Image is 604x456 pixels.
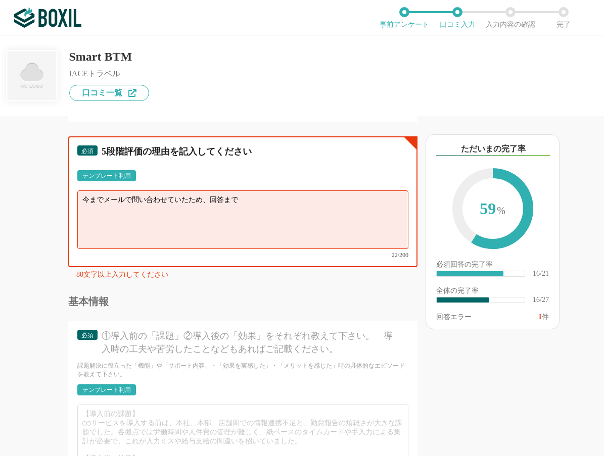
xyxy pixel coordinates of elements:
[533,296,549,303] div: 16/27
[81,147,94,155] span: 必須
[436,314,472,321] div: 回答エラー
[437,271,503,276] div: ​
[538,314,549,321] div: 件
[82,89,122,97] span: 口コミ一覧
[533,270,549,277] div: 16/21
[68,296,417,307] div: 基本情報
[81,332,94,339] span: 必須
[77,362,408,379] div: 課題解決に役立った「機能」や「サポート内容」・「効果を実感した」・「メリットを感じた」時の具体的なエピソードを教えて下さい。
[77,252,408,258] div: 22/200
[431,7,484,28] li: 口コミ入力
[484,7,537,28] li: 入力内容の確認
[537,7,590,28] li: 完了
[82,173,131,179] div: テンプレート利用
[76,271,417,282] div: 80文字以上入力してください
[82,387,131,393] div: テンプレート利用
[69,85,149,101] a: 口コミ一覧
[69,50,149,63] div: Smart BTM
[436,287,549,296] div: 全体の完了率
[437,297,489,302] div: ​
[497,205,505,216] span: %
[436,261,549,270] div: 必須回答の完了率
[102,145,400,158] div: 5段階評価の理由を記入してください
[462,178,523,241] span: 59
[538,313,542,321] span: 1
[378,7,431,28] li: 事前アンケート
[436,143,550,156] div: ただいまの完了率
[102,330,400,355] div: ①導入前の「課題」②導入後の「効果」をそれぞれ教えて下さい。 導入時の工夫や苦労したことなどもあればご記載ください。
[14,8,81,28] img: ボクシルSaaS_ロゴ
[69,70,149,78] div: IACEトラベル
